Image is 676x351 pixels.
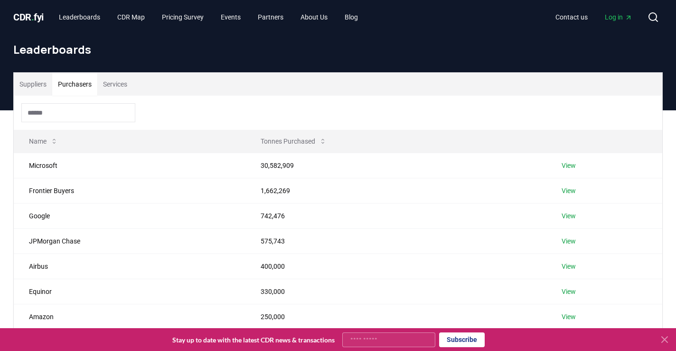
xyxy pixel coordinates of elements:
a: View [562,186,576,195]
td: 1,662,269 [245,178,547,203]
a: About Us [293,9,335,26]
button: Purchasers [52,73,97,96]
a: Pricing Survey [154,9,211,26]
td: Equinor [14,279,245,304]
a: Log in [597,9,640,26]
td: Microsoft [14,153,245,178]
td: 742,476 [245,203,547,228]
a: Partners [250,9,291,26]
a: View [562,236,576,246]
button: Name [21,132,66,151]
td: JPMorgan Chase [14,228,245,253]
a: CDR Map [110,9,152,26]
td: Airbus [14,253,245,279]
a: View [562,287,576,296]
button: Suppliers [14,73,52,96]
a: Events [213,9,248,26]
td: Google [14,203,245,228]
td: 250,000 [245,304,547,329]
td: Frontier Buyers [14,178,245,203]
a: Leaderboards [51,9,108,26]
span: Log in [605,12,632,22]
h1: Leaderboards [13,42,663,57]
a: Contact us [548,9,595,26]
button: Services [97,73,133,96]
a: Blog [337,9,366,26]
a: View [562,161,576,170]
span: CDR fyi [13,11,44,23]
nav: Main [548,9,640,26]
a: View [562,312,576,322]
td: 400,000 [245,253,547,279]
a: View [562,211,576,221]
td: 575,743 [245,228,547,253]
span: . [31,11,34,23]
td: 30,582,909 [245,153,547,178]
td: 330,000 [245,279,547,304]
nav: Main [51,9,366,26]
a: CDR.fyi [13,10,44,24]
button: Tonnes Purchased [253,132,334,151]
a: View [562,262,576,271]
td: Amazon [14,304,245,329]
